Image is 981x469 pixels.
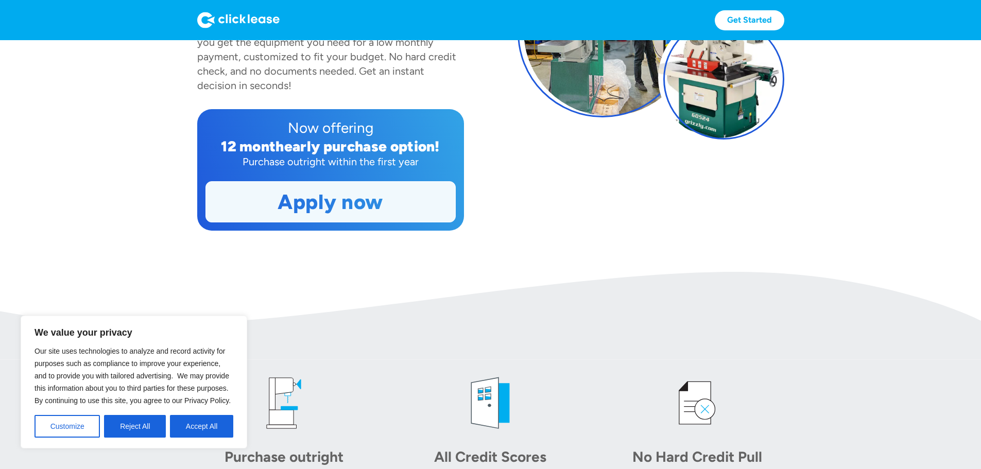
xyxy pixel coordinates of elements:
img: credit icon [666,372,728,434]
a: Apply now [206,182,455,222]
a: Get Started [715,10,784,30]
button: Reject All [104,415,166,438]
div: has partnered with Clicklease to help you get the equipment you need for a low monthly payment, c... [197,22,456,92]
div: Now offering [205,117,456,138]
img: drill press icon [253,372,315,434]
div: early purchase option! [284,137,440,155]
div: No Hard Credit Pull [625,446,769,467]
div: 12 month [221,137,284,155]
img: Logo [197,12,280,28]
span: Our site uses technologies to analyze and record activity for purposes such as compliance to impr... [35,347,231,405]
p: We value your privacy [35,326,233,339]
button: Customize [35,415,100,438]
button: Accept All [170,415,233,438]
div: Purchase outright within the first year [205,154,456,169]
div: We value your privacy [21,316,247,448]
img: welcome icon [459,372,521,434]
